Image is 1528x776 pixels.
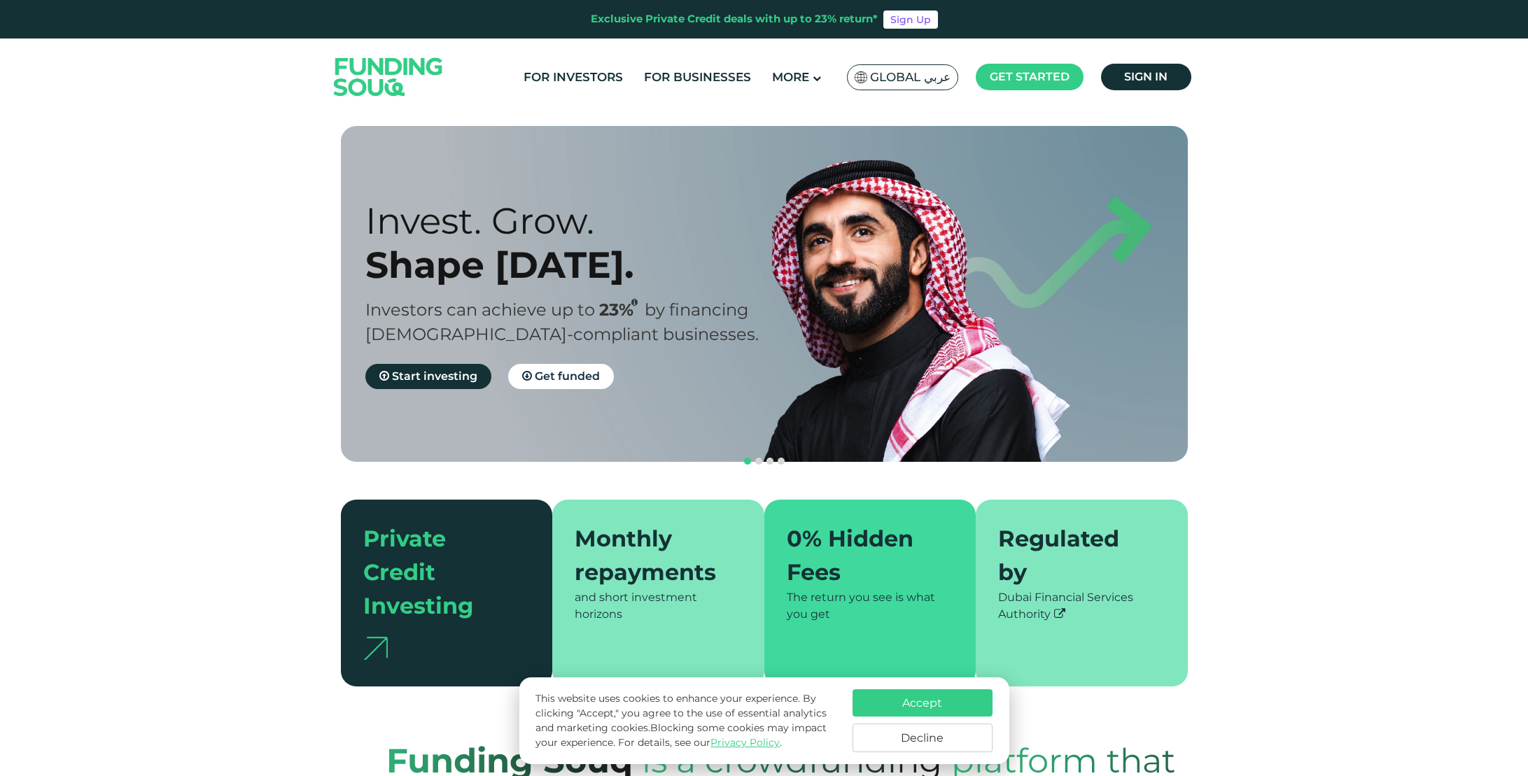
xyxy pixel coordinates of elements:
span: 23% [599,299,645,320]
a: Sign Up [883,10,938,29]
span: Sign in [1124,70,1168,83]
div: Monthly repayments [575,522,725,589]
div: and short investment horizons [575,589,742,623]
button: Accept [853,689,993,717]
button: Decline [853,724,993,752]
span: Get started [990,70,1070,83]
a: For Investors [520,66,626,89]
div: Private Credit Investing [363,522,514,623]
div: Dubai Financial Services Authority [998,589,1165,623]
span: For details, see our . [618,736,782,749]
i: 23% IRR (expected) ~ 15% Net yield (expected) [631,299,638,306]
span: Blocking some cookies may impact your experience. [535,721,827,749]
p: This website uses cookies to enhance your experience. By clicking "Accept," you agree to the use ... [535,691,838,750]
button: navigation [742,456,753,467]
span: Investors can achieve up to [365,299,595,320]
span: Get funded [535,369,600,383]
span: More [772,70,809,84]
a: Privacy Policy [710,736,780,749]
img: SA Flag [855,71,867,83]
a: Get funded [508,364,614,389]
a: For Businesses [640,66,755,89]
button: navigation [776,456,787,467]
div: Invest. Grow. [365,199,789,243]
div: Exclusive Private Credit deals with up to 23% return* [591,11,878,27]
div: Shape [DATE]. [365,243,789,287]
span: Global عربي [870,69,951,85]
div: Regulated by [998,522,1149,589]
button: navigation [753,456,764,467]
a: Start investing [365,364,491,389]
a: Sign in [1101,64,1191,90]
div: 0% Hidden Fees [787,522,937,589]
img: arrow [363,637,388,660]
div: The return you see is what you get [787,589,954,623]
img: Logo [320,41,457,112]
button: navigation [764,456,776,467]
span: Start investing [392,369,477,383]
